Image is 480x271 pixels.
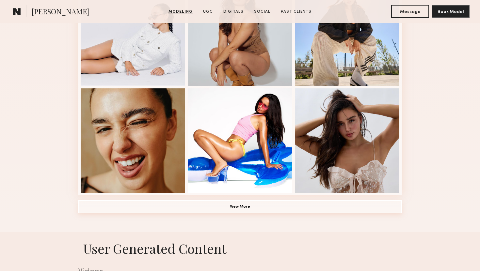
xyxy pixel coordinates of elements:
[432,5,470,18] button: Book Model
[200,9,216,15] a: UGC
[432,8,470,14] a: Book Model
[78,200,402,213] button: View More
[32,7,89,18] span: [PERSON_NAME]
[251,9,273,15] a: Social
[166,9,195,15] a: Modeling
[278,9,314,15] a: Past Clients
[391,5,429,18] button: Message
[73,240,407,257] h1: User Generated Content
[221,9,246,15] a: Digitals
